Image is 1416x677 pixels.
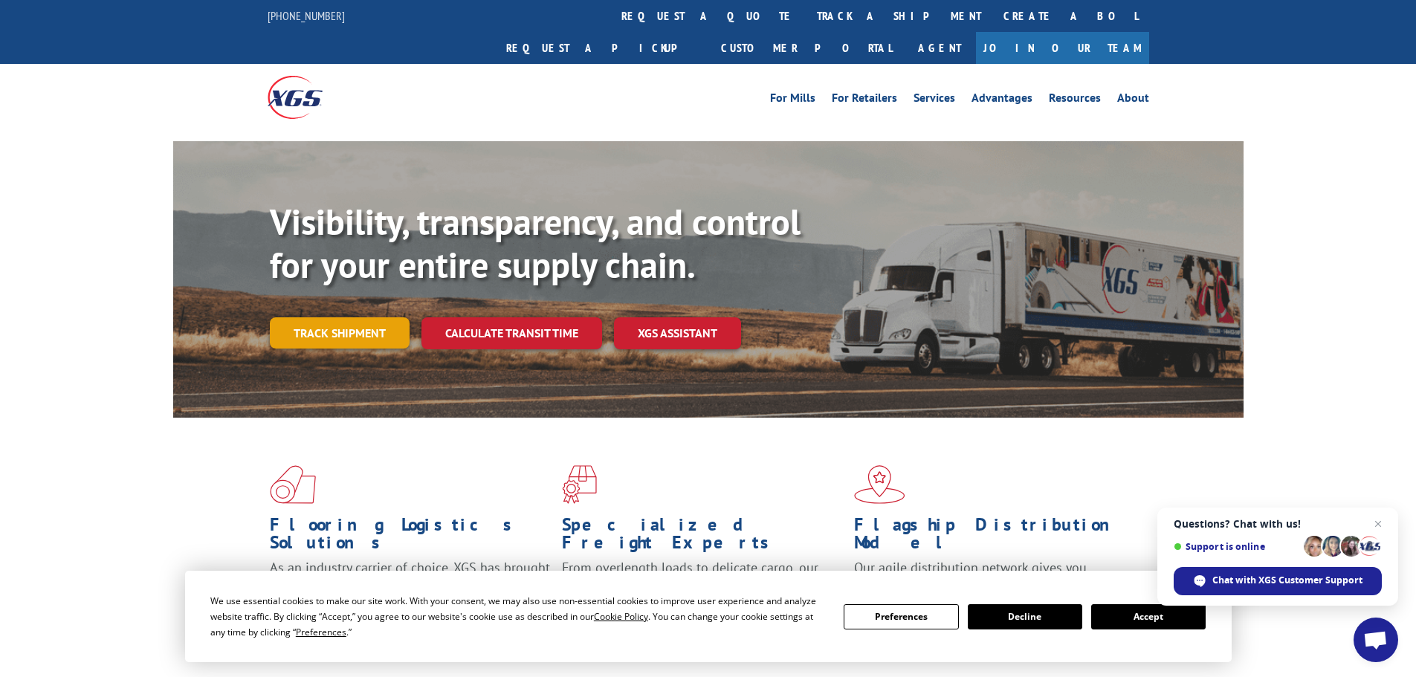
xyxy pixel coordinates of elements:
h1: Flooring Logistics Solutions [270,516,551,559]
span: As an industry carrier of choice, XGS has brought innovation and dedication to flooring logistics... [270,559,550,612]
a: About [1117,92,1149,108]
img: xgs-icon-flagship-distribution-model-red [854,465,905,504]
h1: Specialized Freight Experts [562,516,843,559]
a: Calculate transit time [421,317,602,349]
button: Accept [1091,604,1206,629]
a: For Retailers [832,92,897,108]
b: Visibility, transparency, and control for your entire supply chain. [270,198,801,288]
a: Services [914,92,955,108]
span: Our agile distribution network gives you nationwide inventory management on demand. [854,559,1128,594]
button: Decline [968,604,1082,629]
a: Request a pickup [495,32,710,64]
span: Cookie Policy [594,610,648,623]
img: xgs-icon-total-supply-chain-intelligence-red [270,465,316,504]
a: For Mills [770,92,815,108]
div: Cookie Consent Prompt [185,571,1232,662]
p: From overlength loads to delicate cargo, our experienced staff knows the best way to move your fr... [562,559,843,625]
div: Chat with XGS Customer Support [1174,567,1382,595]
a: Join Our Team [976,32,1149,64]
a: Agent [903,32,976,64]
img: xgs-icon-focused-on-flooring-red [562,465,597,504]
a: Customer Portal [710,32,903,64]
span: Preferences [296,626,346,638]
h1: Flagship Distribution Model [854,516,1135,559]
a: XGS ASSISTANT [614,317,741,349]
span: Questions? Chat with us! [1174,518,1382,530]
span: Support is online [1174,541,1299,552]
a: [PHONE_NUMBER] [268,8,345,23]
div: We use essential cookies to make our site work. With your consent, we may also use non-essential ... [210,593,826,640]
div: Open chat [1354,618,1398,662]
a: Resources [1049,92,1101,108]
a: Track shipment [270,317,410,349]
span: Chat with XGS Customer Support [1212,574,1362,587]
span: Close chat [1369,515,1387,533]
button: Preferences [844,604,958,629]
a: Advantages [972,92,1032,108]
